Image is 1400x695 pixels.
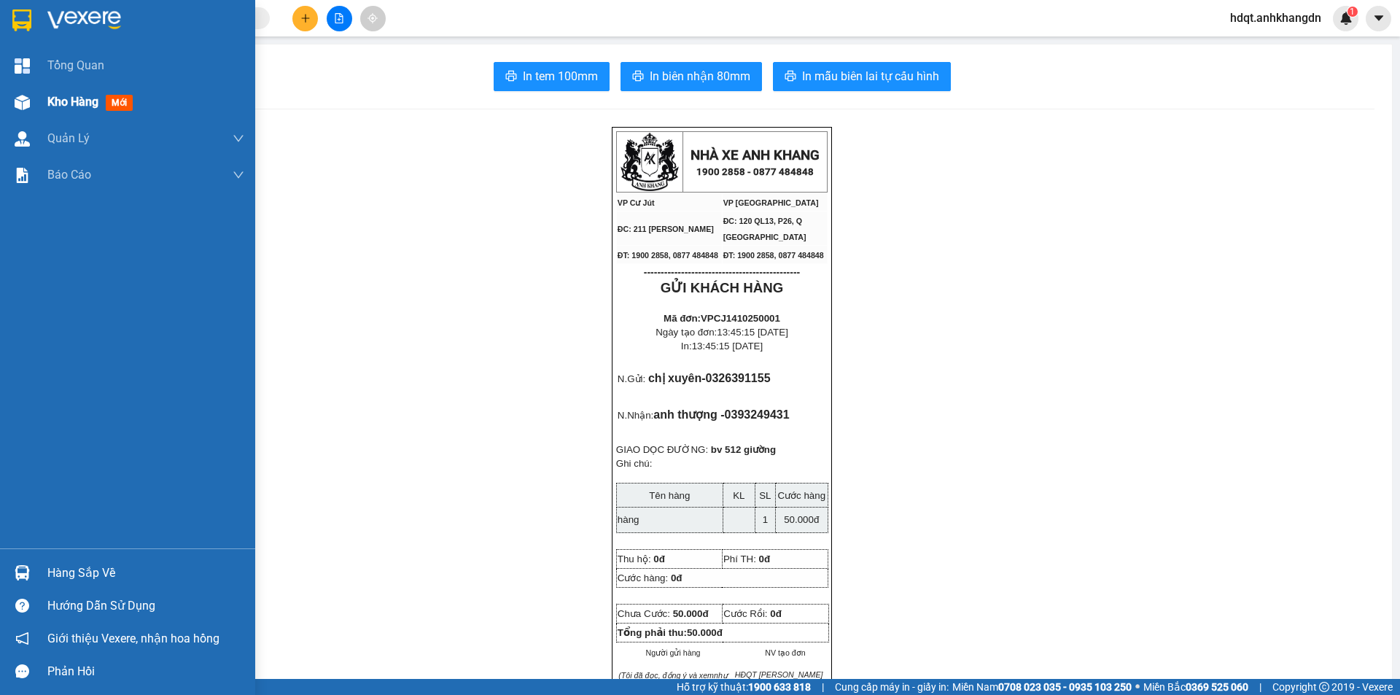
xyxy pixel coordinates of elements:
[47,95,98,109] span: Kho hàng
[15,599,29,613] span: question-circle
[47,562,244,584] div: Hàng sắp về
[15,632,29,645] span: notification
[691,147,820,163] strong: NHÀ XE ANH KHANG
[723,554,756,564] span: Phí TH:
[1350,7,1355,17] span: 1
[687,627,723,638] span: 50.000đ
[621,62,762,91] button: printerIn biên nhận 80mm
[15,664,29,678] span: message
[770,608,782,619] span: 0đ
[1366,6,1391,31] button: caret-down
[616,458,653,469] span: Ghi chú:
[618,608,709,619] span: Chưa Cước:
[618,671,714,680] em: (Tôi đã đọc, đồng ý và xem
[15,168,30,183] img: solution-icon
[1347,7,1358,17] sup: 1
[773,62,951,91] button: printerIn mẫu biên lai tự cấu hình
[648,372,701,384] span: chị xuyên
[653,554,665,564] span: 0đ
[1186,681,1248,693] strong: 0369 525 060
[735,670,823,679] span: HĐQT [PERSON_NAME]
[725,408,790,421] span: 0393249431
[759,554,771,564] span: 0đ
[1135,684,1140,690] span: ⚪️
[696,166,814,177] strong: 1900 2858 - 0877 484848
[1259,679,1261,695] span: |
[106,95,133,111] span: mới
[632,70,644,84] span: printer
[300,13,311,23] span: plus
[752,648,805,657] span: NV tạo đơn
[671,572,682,583] span: 0đ
[653,408,789,421] span: anh thượng -
[777,490,825,501] span: Cước hàng
[650,67,750,85] span: In biên nhận 80mm
[367,13,378,23] span: aim
[723,608,782,619] span: Cước Rồi:
[47,595,244,617] div: Hướng dẫn sử dụng
[1143,679,1248,695] span: Miền Bắc
[15,565,30,581] img: warehouse-icon
[681,341,763,352] span: In:
[47,629,219,648] span: Giới thiệu Vexere, nhận hoa hồng
[822,679,824,695] span: |
[692,341,763,352] span: 13:45:15 [DATE]
[327,6,352,31] button: file-add
[494,62,610,91] button: printerIn tem 100mm
[15,95,30,110] img: warehouse-icon
[618,373,645,384] span: N.Gửi:
[47,129,90,147] span: Quản Lý
[723,251,824,260] span: ĐT: 1900 2858, 0877 484848
[711,444,776,455] span: bv 512 giường
[233,169,244,181] span: down
[618,572,668,583] span: Cước hàng:
[701,372,770,384] span: -
[618,514,639,525] span: hàng
[759,490,771,501] span: SL
[15,58,30,74] img: dashboard-icon
[952,679,1132,695] span: Miền Nam
[646,648,701,657] span: Người gửi hàng
[618,410,653,421] span: N.Nhận:
[523,67,598,85] span: In tem 100mm
[626,671,728,691] em: như đã ký, nội dung biên nhận)
[616,444,708,455] span: GIAO DỌC ĐƯỜNG:
[618,198,655,207] span: VP Cư Jút
[618,225,714,233] span: ĐC: 211 [PERSON_NAME]
[656,327,788,338] span: Ngày tạo đơn:
[763,514,768,525] span: 1
[618,627,723,638] strong: Tổng phải thu:
[748,681,811,693] strong: 1900 633 818
[12,9,31,31] img: logo-vxr
[784,514,819,525] span: 50.000đ
[1319,682,1329,692] span: copyright
[661,280,783,295] strong: GỬI KHÁCH HÀNG
[677,679,811,695] span: Hỗ trợ kỹ thuật:
[47,56,104,74] span: Tổng Quan
[649,490,690,501] span: Tên hàng
[618,554,651,564] span: Thu hộ:
[360,6,386,31] button: aim
[15,131,30,147] img: warehouse-icon
[835,679,949,695] span: Cung cấp máy in - giấy in:
[998,681,1132,693] strong: 0708 023 035 - 0935 103 250
[233,133,244,144] span: down
[621,133,679,191] img: logo
[1372,12,1385,25] span: caret-down
[723,217,806,241] span: ĐC: 120 QL13, P26, Q [GEOGRAPHIC_DATA]
[717,327,788,338] span: 13:45:15 [DATE]
[673,608,709,619] span: 50.000đ
[733,490,744,501] span: KL
[701,313,780,324] span: VPCJ1410250001
[47,661,244,683] div: Phản hồi
[292,6,318,31] button: plus
[618,251,718,260] span: ĐT: 1900 2858, 0877 484848
[785,70,796,84] span: printer
[644,266,800,278] span: ----------------------------------------------
[334,13,344,23] span: file-add
[47,166,91,184] span: Báo cáo
[723,198,819,207] span: VP [GEOGRAPHIC_DATA]
[1339,12,1353,25] img: icon-new-feature
[802,67,939,85] span: In mẫu biên lai tự cấu hình
[1218,9,1333,27] span: hdqt.anhkhangdn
